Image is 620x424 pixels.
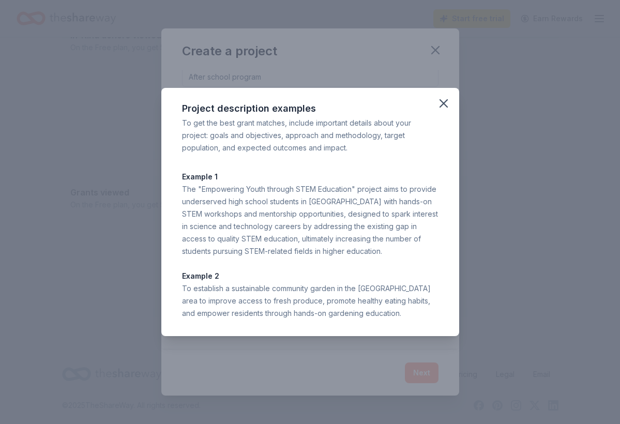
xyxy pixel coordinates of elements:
div: To establish a sustainable community garden in the [GEOGRAPHIC_DATA] area to improve access to fr... [182,282,438,320]
div: The "Empowering Youth through STEM Education" project aims to provide underserved high school stu... [182,183,438,258]
p: Example 2 [182,270,438,282]
div: To get the best grant matches, include important details about your project: goals and objectives... [182,117,438,154]
p: Example 1 [182,171,438,183]
div: Project description examples [182,100,438,117]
